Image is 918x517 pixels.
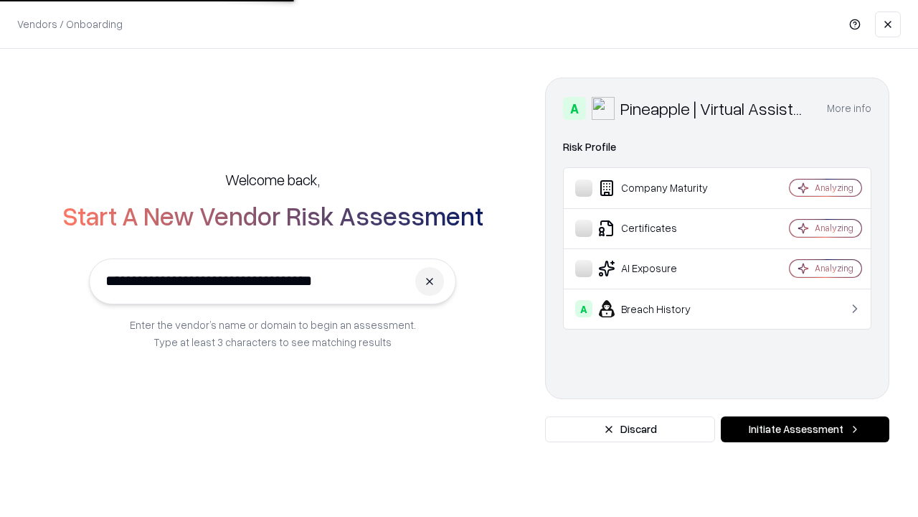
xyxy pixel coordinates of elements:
[575,300,747,317] div: Breach History
[575,260,747,277] div: AI Exposure
[815,222,853,234] div: Analyzing
[130,316,416,350] p: Enter the vendor’s name or domain to begin an assessment. Type at least 3 characters to see match...
[575,180,747,197] div: Company Maturity
[575,220,747,237] div: Certificates
[575,300,592,317] div: A
[815,262,853,274] div: Analyzing
[17,17,123,32] p: Vendors / Onboarding
[62,201,483,230] h2: Start A New Vendor Risk Assessment
[827,96,871,121] button: More info
[225,169,320,190] h5: Welcome back,
[721,416,889,442] button: Initiate Assessment
[563,139,871,156] div: Risk Profile
[620,97,810,120] div: Pineapple | Virtual Assistant Agency
[815,182,853,194] div: Analyzing
[592,97,615,120] img: Pineapple | Virtual Assistant Agency
[545,416,715,442] button: Discard
[563,97,586,120] div: A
